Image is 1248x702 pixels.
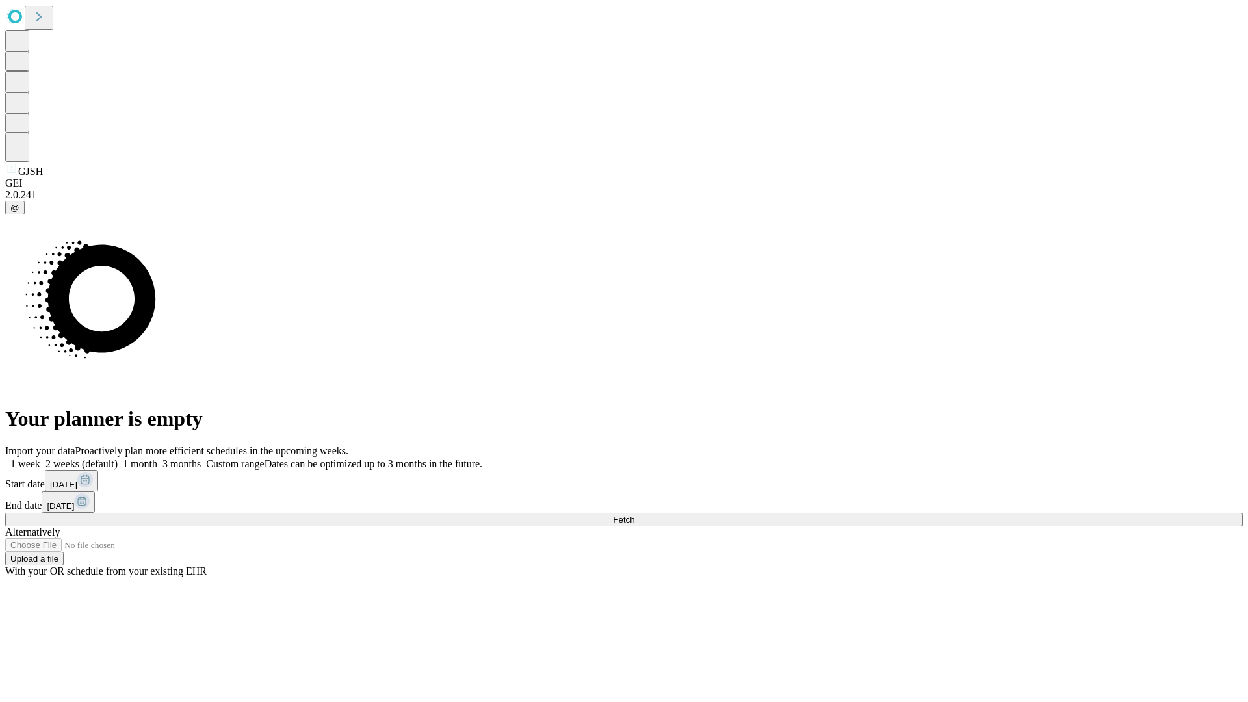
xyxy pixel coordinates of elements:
span: @ [10,203,19,213]
div: 2.0.241 [5,189,1243,201]
span: 1 week [10,458,40,469]
span: Dates can be optimized up to 3 months in the future. [265,458,482,469]
span: 1 month [123,458,157,469]
h1: Your planner is empty [5,407,1243,431]
div: Start date [5,470,1243,491]
button: Upload a file [5,552,64,565]
span: Proactively plan more efficient schedules in the upcoming weeks. [75,445,348,456]
span: 3 months [162,458,201,469]
span: Alternatively [5,526,60,538]
button: [DATE] [42,491,95,513]
div: GEI [5,177,1243,189]
span: GJSH [18,166,43,177]
span: Fetch [613,515,634,525]
span: Import your data [5,445,75,456]
span: With your OR schedule from your existing EHR [5,565,207,577]
div: End date [5,491,1243,513]
button: [DATE] [45,470,98,491]
button: @ [5,201,25,214]
span: Custom range [206,458,264,469]
span: 2 weeks (default) [45,458,118,469]
button: Fetch [5,513,1243,526]
span: [DATE] [47,501,74,511]
span: [DATE] [50,480,77,489]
